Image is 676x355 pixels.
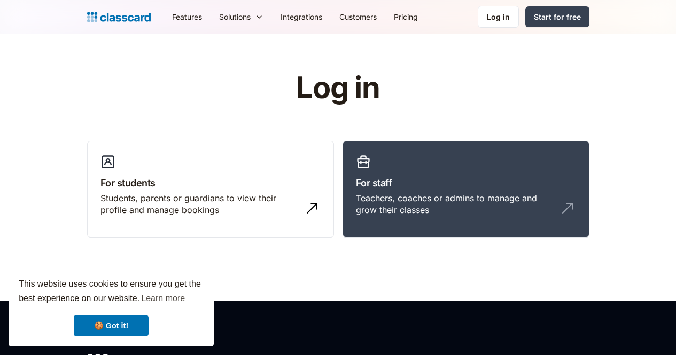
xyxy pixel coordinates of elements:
a: Integrations [272,5,331,29]
h3: For students [100,176,321,190]
a: Logo [87,10,151,25]
a: Customers [331,5,385,29]
a: Start for free [525,6,589,27]
div: Start for free [534,11,581,22]
a: Log in [478,6,519,28]
div: Log in [487,11,510,22]
span: This website uses cookies to ensure you get the best experience on our website. [19,278,204,306]
a: Features [164,5,211,29]
div: Solutions [219,11,251,22]
h1: Log in [168,72,508,105]
a: Pricing [385,5,426,29]
a: learn more about cookies [139,290,187,306]
a: For studentsStudents, parents or guardians to view their profile and manage bookings [87,141,334,238]
h3: For staff [356,176,576,190]
div: cookieconsent [9,267,214,346]
a: dismiss cookie message [74,315,149,336]
a: For staffTeachers, coaches or admins to manage and grow their classes [343,141,589,238]
div: Students, parents or guardians to view their profile and manage bookings [100,192,299,216]
div: Teachers, coaches or admins to manage and grow their classes [356,192,555,216]
div: Solutions [211,5,272,29]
